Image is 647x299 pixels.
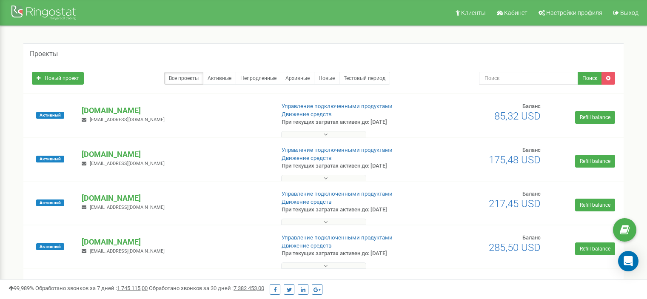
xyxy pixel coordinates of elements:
a: Управление подключенными продуктами [282,147,393,153]
p: [DOMAIN_NAME] [82,149,268,160]
a: Refill balance [575,242,615,255]
p: При текущих затратах активен до: [DATE] [282,206,418,214]
a: Движение средств [282,199,331,205]
span: [EMAIL_ADDRESS][DOMAIN_NAME] [90,248,165,254]
span: Обработано звонков за 30 дней : [149,285,264,291]
span: [EMAIL_ADDRESS][DOMAIN_NAME] [90,161,165,166]
a: Все проекты [164,72,203,85]
span: Кабинет [504,9,527,16]
p: [DOMAIN_NAME] [82,193,268,204]
a: Движение средств [282,111,331,117]
p: [DOMAIN_NAME] [82,236,268,248]
p: [DOMAIN_NAME] [82,105,268,116]
button: Поиск [578,72,602,85]
h5: Проекты [30,50,58,58]
span: 175,48 USD [489,154,541,166]
a: Refill balance [575,155,615,168]
a: Движение средств [282,242,331,249]
a: Архивные [281,72,314,85]
span: Активный [36,156,64,162]
span: Настройки профиля [546,9,602,16]
a: Управление подключенными продуктами [282,278,393,285]
a: Управление подключенными продуктами [282,234,393,241]
span: Активный [36,112,64,119]
a: Управление подключенными продуктами [282,103,393,109]
span: Баланс [522,278,541,285]
input: Поиск [479,72,578,85]
img: Ringostat Logo [11,3,79,23]
span: Баланс [522,234,541,241]
span: [EMAIL_ADDRESS][DOMAIN_NAME] [90,205,165,210]
span: Активный [36,199,64,206]
u: 1 745 115,00 [117,285,148,291]
p: При текущих затратах активен до: [DATE] [282,162,418,170]
span: Баланс [522,191,541,197]
span: 217,45 USD [489,198,541,210]
a: Непродленные [236,72,281,85]
a: Тестовый период [339,72,390,85]
span: Активный [36,243,64,250]
span: Баланс [522,147,541,153]
span: Баланс [522,103,541,109]
span: 99,989% [9,285,34,291]
span: 285,50 USD [489,242,541,253]
u: 7 382 453,00 [234,285,264,291]
span: Обработано звонков за 7 дней : [35,285,148,291]
a: Управление подключенными продуктами [282,191,393,197]
p: При текущих затратах активен до: [DATE] [282,250,418,258]
span: Клиенты [461,9,486,16]
a: Активные [203,72,236,85]
a: Новый проект [32,72,84,85]
a: Движение средств [282,155,331,161]
a: Refill balance [575,199,615,211]
span: Выход [620,9,638,16]
a: Refill balance [575,111,615,124]
span: [EMAIL_ADDRESS][DOMAIN_NAME] [90,117,165,122]
span: 85,32 USD [494,110,541,122]
div: Open Intercom Messenger [618,251,638,271]
p: При текущих затратах активен до: [DATE] [282,118,418,126]
a: Новые [314,72,339,85]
